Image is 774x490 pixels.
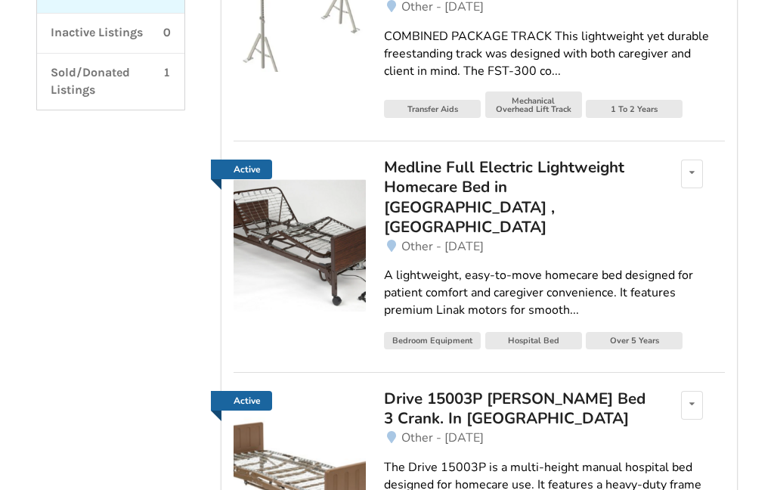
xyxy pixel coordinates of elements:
[163,24,171,42] p: 0
[211,391,272,411] a: Active
[211,160,272,179] a: Active
[586,332,683,350] div: Over 5 Years
[384,255,724,331] a: A lightweight, easy-to-move homecare bed designed for patient comfort and caregiver convenience. ...
[234,160,366,312] a: Active
[384,331,724,354] a: Bedroom EquipmentHospital BedOver 5 Years
[384,91,724,122] a: Transfer AidsMechanical Overhead Lift Track1 To 2 Years
[384,16,724,92] a: COMBINED PACKAGE TRACK This lightweight yet durable freestanding track was designed with both car...
[384,237,724,256] a: Other - [DATE]
[384,332,481,350] div: Bedroom Equipment
[51,24,143,42] p: Inactive Listings
[163,64,171,99] p: 1
[51,64,164,99] p: Sold/Donated Listings
[384,157,649,237] div: Medline Full Electric Lightweight Homecare Bed in [GEOGRAPHIC_DATA] , [GEOGRAPHIC_DATA]
[485,332,582,350] div: Hospital Bed
[384,100,481,118] div: Transfer Aids
[401,430,484,446] span: Other - [DATE]
[384,391,649,429] a: Drive 15003P [PERSON_NAME] Bed 3 Crank. In [GEOGRAPHIC_DATA]
[485,91,582,118] div: Mechanical Overhead Lift Track
[234,179,366,312] img: bedroom equipment-medline full electric lightweight homecare bed in qualicum , vancouver island
[384,160,649,237] a: Medline Full Electric Lightweight Homecare Bed in [GEOGRAPHIC_DATA] , [GEOGRAPHIC_DATA]
[586,100,683,118] div: 1 To 2 Years
[384,389,649,429] div: Drive 15003P [PERSON_NAME] Bed 3 Crank. In [GEOGRAPHIC_DATA]
[401,238,484,255] span: Other - [DATE]
[384,267,724,319] div: A lightweight, easy-to-move homecare bed designed for patient comfort and caregiver convenience. ...
[384,28,724,80] div: COMBINED PACKAGE TRACK This lightweight yet durable freestanding track was designed with both car...
[384,429,724,447] a: Other - [DATE]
